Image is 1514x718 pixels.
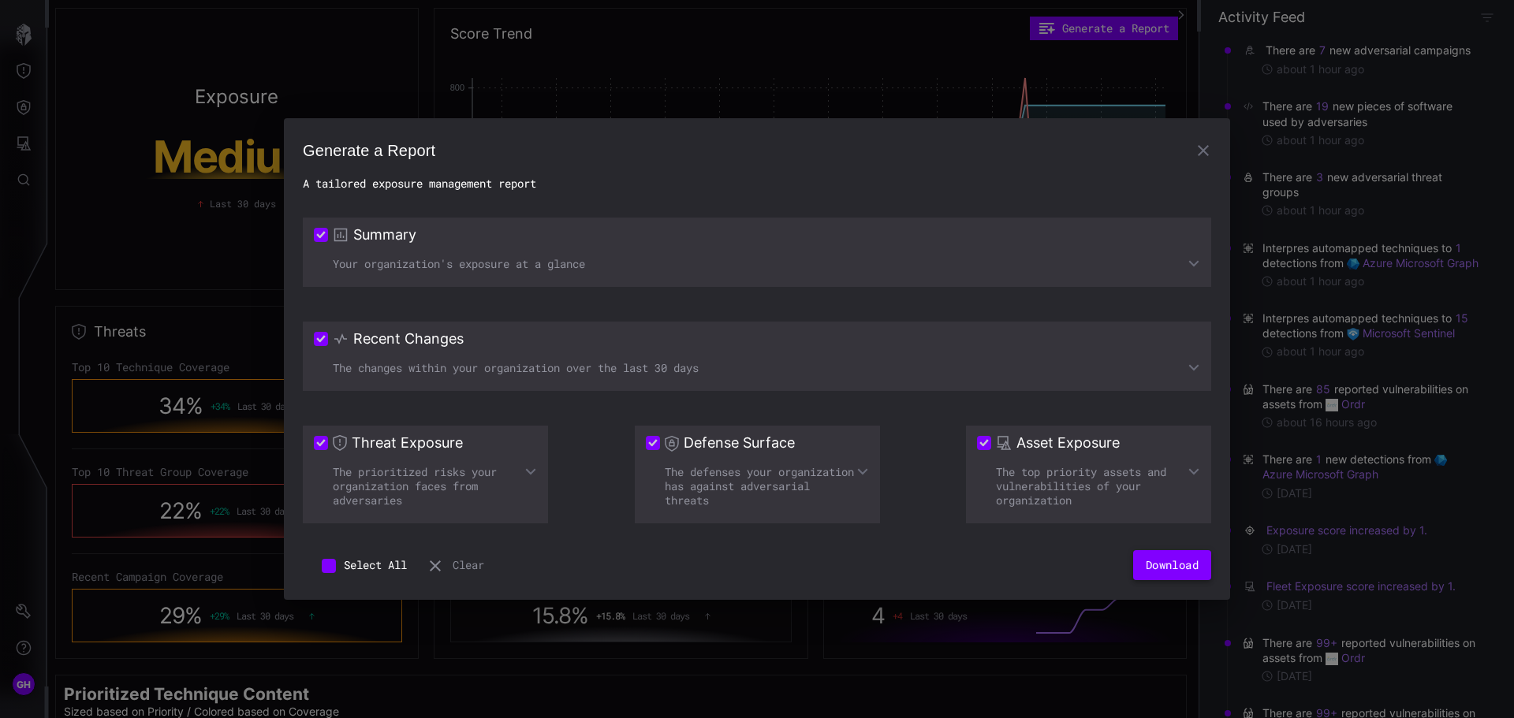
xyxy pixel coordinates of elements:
[352,433,463,452] h3: Threat Exposure
[353,329,464,348] h3: Recent Changes
[314,465,537,508] div: The prioritized risks your organization faces from adversaries
[353,225,416,244] h3: Summary
[426,550,484,580] button: Clear
[314,361,1200,375] div: The changes within your organization over the last 30 days
[303,550,426,580] button: Select All
[1016,433,1120,452] h3: Asset Exposure
[303,137,1211,164] h2: Generate a Report
[1133,550,1211,580] button: Download
[684,433,795,452] h3: Defense Surface
[646,465,869,508] div: The defenses your organization has against adversarial threats
[977,465,1200,508] div: The top priority assets and vulnerabilities of your organization
[303,177,1211,191] h2: A tailored exposure management report
[314,257,1200,271] div: Your organization's exposure at a glance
